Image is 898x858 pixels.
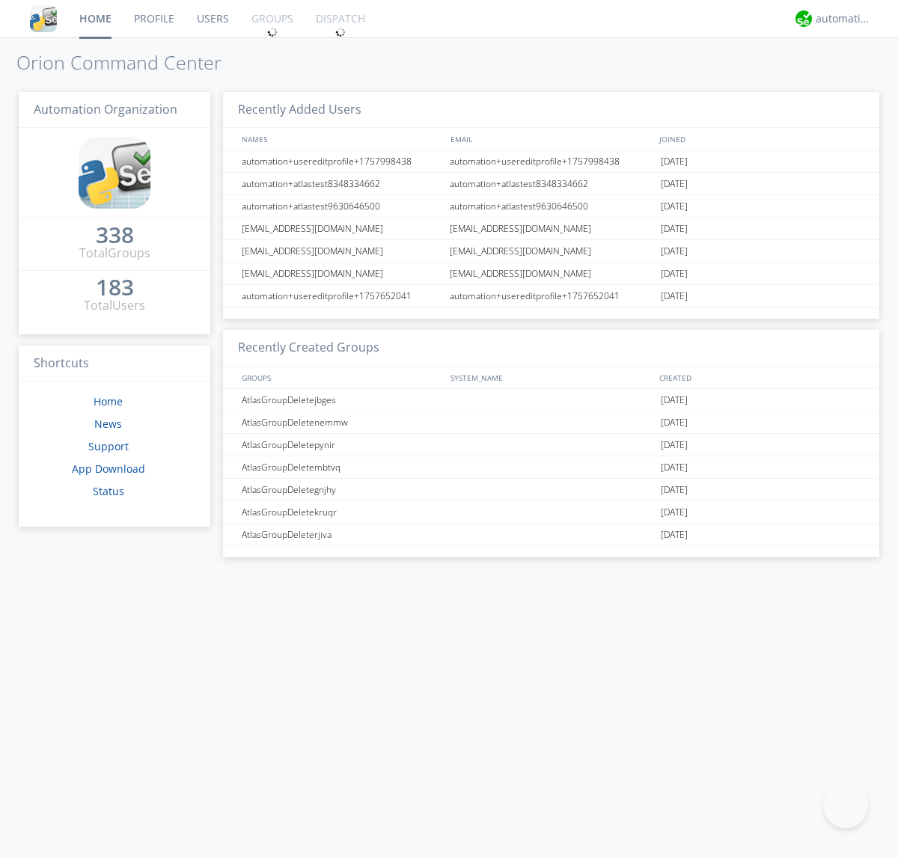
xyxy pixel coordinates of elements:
span: [DATE] [661,285,688,307]
a: AtlasGroupDeletenemmw[DATE] [223,411,879,434]
h3: Recently Added Users [223,92,879,129]
span: [DATE] [661,218,688,240]
div: AtlasGroupDeletegnjhy [238,479,445,500]
div: [EMAIL_ADDRESS][DOMAIN_NAME] [446,218,657,239]
div: [EMAIL_ADDRESS][DOMAIN_NAME] [446,263,657,284]
div: GROUPS [238,367,443,388]
iframe: Toggle Customer Support [823,783,868,828]
a: [EMAIL_ADDRESS][DOMAIN_NAME][EMAIL_ADDRESS][DOMAIN_NAME][DATE] [223,263,879,285]
div: 338 [96,227,134,242]
a: [EMAIL_ADDRESS][DOMAIN_NAME][EMAIL_ADDRESS][DOMAIN_NAME][DATE] [223,218,879,240]
div: automation+usereditprofile+1757998438 [446,150,657,172]
img: cddb5a64eb264b2086981ab96f4c1ba7 [79,137,150,209]
a: Home [94,394,123,408]
div: automation+usereditprofile+1757652041 [446,285,657,307]
img: spin.svg [335,27,346,37]
div: AtlasGroupDeleterjiva [238,524,445,545]
div: AtlasGroupDeletepynir [238,434,445,456]
div: JOINED [656,128,865,150]
div: 183 [96,280,134,295]
a: 338 [96,227,134,245]
a: AtlasGroupDeletembtvq[DATE] [223,456,879,479]
div: automation+atlastest8348334662 [446,173,657,194]
span: Automation Organization [34,101,177,117]
span: [DATE] [661,150,688,173]
a: automation+usereditprofile+1757998438automation+usereditprofile+1757998438[DATE] [223,150,879,173]
span: [DATE] [661,263,688,285]
span: [DATE] [661,240,688,263]
h3: Recently Created Groups [223,330,879,367]
span: [DATE] [661,479,688,501]
div: automation+usereditprofile+1757998438 [238,150,445,172]
a: automation+atlastest8348334662automation+atlastest8348334662[DATE] [223,173,879,195]
div: [EMAIL_ADDRESS][DOMAIN_NAME] [238,240,445,262]
div: AtlasGroupDeletembtvq [238,456,445,478]
h3: Shortcuts [19,346,210,382]
div: SYSTEM_NAME [447,367,656,388]
img: spin.svg [267,27,278,37]
div: automation+atlastest9630646500 [238,195,445,217]
div: Total Groups [79,245,150,262]
div: automation+usereditprofile+1757652041 [238,285,445,307]
div: [EMAIL_ADDRESS][DOMAIN_NAME] [238,263,445,284]
div: AtlasGroupDeletekruqr [238,501,445,523]
a: automation+atlastest9630646500automation+atlastest9630646500[DATE] [223,195,879,218]
a: AtlasGroupDeletepynir[DATE] [223,434,879,456]
a: Status [93,484,124,498]
a: [EMAIL_ADDRESS][DOMAIN_NAME][EMAIL_ADDRESS][DOMAIN_NAME][DATE] [223,240,879,263]
img: cddb5a64eb264b2086981ab96f4c1ba7 [30,5,57,32]
div: EMAIL [447,128,656,150]
span: [DATE] [661,411,688,434]
div: automation+atlastest9630646500 [446,195,657,217]
div: AtlasGroupDeletejbges [238,389,445,411]
div: automation+atlastest8348334662 [238,173,445,194]
a: App Download [72,462,145,476]
a: AtlasGroupDeleterjiva[DATE] [223,524,879,546]
a: 183 [96,280,134,297]
span: [DATE] [661,434,688,456]
span: [DATE] [661,195,688,218]
a: AtlasGroupDeletegnjhy[DATE] [223,479,879,501]
span: [DATE] [661,173,688,195]
div: [EMAIL_ADDRESS][DOMAIN_NAME] [238,218,445,239]
a: automation+usereditprofile+1757652041automation+usereditprofile+1757652041[DATE] [223,285,879,307]
a: News [94,417,122,431]
span: [DATE] [661,501,688,524]
span: [DATE] [661,389,688,411]
a: AtlasGroupDeletejbges[DATE] [223,389,879,411]
div: Total Users [84,297,145,314]
div: NAMES [238,128,443,150]
div: automation+atlas [816,11,872,26]
a: Support [88,439,129,453]
span: [DATE] [661,524,688,546]
img: d2d01cd9b4174d08988066c6d424eccd [795,10,812,27]
span: [DATE] [661,456,688,479]
div: CREATED [656,367,865,388]
a: AtlasGroupDeletekruqr[DATE] [223,501,879,524]
div: [EMAIL_ADDRESS][DOMAIN_NAME] [446,240,657,262]
div: AtlasGroupDeletenemmw [238,411,445,433]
